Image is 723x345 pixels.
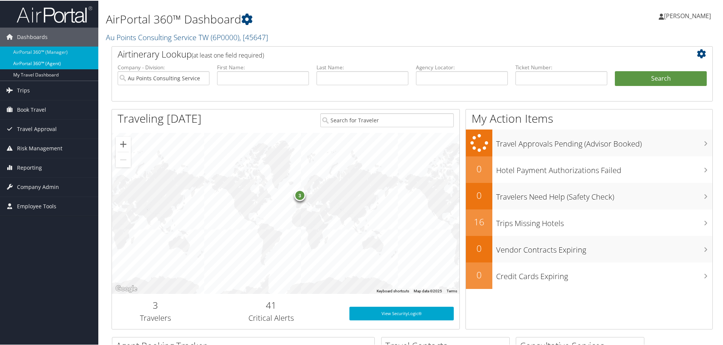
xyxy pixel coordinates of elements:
h2: 0 [466,268,492,281]
h2: 0 [466,241,492,254]
span: , [ 45647 ] [239,31,268,42]
button: Search [615,70,707,86]
span: Map data ©2025 [414,288,442,292]
span: [PERSON_NAME] [664,11,711,19]
span: ( 6P0000 ) [211,31,239,42]
span: Travel Approval [17,119,57,138]
label: Company - Division: [118,63,209,70]
a: 0Credit Cards Expiring [466,262,712,288]
button: Zoom out [116,151,131,167]
span: Book Travel [17,100,46,119]
span: Employee Tools [17,196,56,215]
div: 3 [294,189,305,200]
label: First Name: [217,63,309,70]
a: 0Vendor Contracts Expiring [466,235,712,262]
a: 16Trips Missing Hotels [466,209,712,235]
span: Company Admin [17,177,59,196]
a: 0Hotel Payment Authorizations Failed [466,156,712,182]
h3: Trips Missing Hotels [496,214,712,228]
span: Trips [17,80,30,99]
label: Ticket Number: [515,63,607,70]
label: Last Name: [317,63,408,70]
h2: 3 [118,298,193,311]
img: Google [114,283,139,293]
a: [PERSON_NAME] [659,4,718,27]
h3: Credit Cards Expiring [496,267,712,281]
h2: 16 [466,215,492,228]
span: (at least one field required) [192,50,264,59]
span: Dashboards [17,27,48,46]
h2: 0 [466,162,492,175]
img: airportal-logo.png [17,5,92,23]
a: Open this area in Google Maps (opens a new window) [114,283,139,293]
a: Au Points Consulting Service TW [106,31,268,42]
h3: Travelers [118,312,193,323]
a: Travel Approvals Pending (Advisor Booked) [466,129,712,156]
h3: Critical Alerts [205,312,338,323]
input: Search for Traveler [320,112,454,126]
h3: Travel Approvals Pending (Advisor Booked) [496,134,712,148]
h2: 41 [205,298,338,311]
a: View SecurityLogic® [349,306,454,320]
h3: Travelers Need Help (Safety Check) [496,187,712,201]
h2: 0 [466,188,492,201]
h3: Hotel Payment Authorizations Failed [496,161,712,175]
a: 0Travelers Need Help (Safety Check) [466,182,712,209]
h2: Airtinerary Lookup [118,47,657,60]
a: Terms (opens in new tab) [447,288,457,292]
h1: My Action Items [466,110,712,126]
label: Agency Locator: [416,63,508,70]
span: Reporting [17,158,42,176]
h1: Traveling [DATE] [118,110,202,126]
button: Zoom in [116,136,131,151]
h1: AirPortal 360™ Dashboard [106,11,514,27]
span: Risk Management [17,138,62,157]
button: Keyboard shortcuts [377,288,409,293]
h3: Vendor Contracts Expiring [496,240,712,254]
